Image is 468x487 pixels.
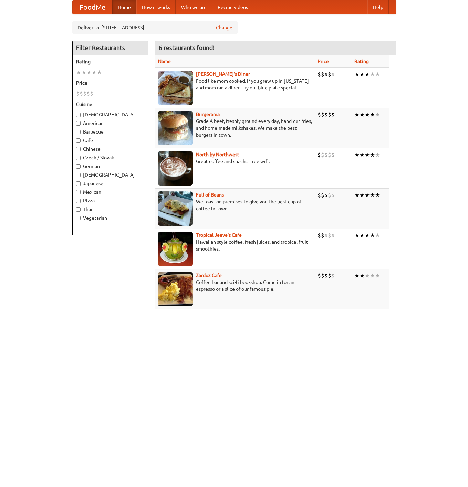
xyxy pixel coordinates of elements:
[365,151,370,159] li: ★
[370,191,375,199] li: ★
[158,118,312,138] p: Grade A beef, freshly ground every day, hand-cut fries, and home-made milkshakes. We make the bes...
[158,198,312,212] p: We roast on premises to give you the best cup of coffee in town.
[73,41,148,55] h4: Filter Restaurants
[196,192,224,198] a: Full of Beans
[321,151,324,159] li: $
[354,272,360,279] li: ★
[321,232,324,239] li: $
[370,272,375,279] li: ★
[73,0,112,14] a: FoodMe
[196,232,242,238] b: Tropical Jeeve's Cafe
[76,156,81,160] input: Czech / Slovak
[112,0,136,14] a: Home
[375,151,380,159] li: ★
[196,71,250,77] a: [PERSON_NAME]'s Diner
[90,90,93,97] li: $
[318,272,321,279] li: $
[158,279,312,293] p: Coffee bar and sci-fi bookshop. Come in for an espresso or a slice of our famous pie.
[375,111,380,118] li: ★
[318,232,321,239] li: $
[76,216,81,220] input: Vegetarian
[354,151,360,159] li: ★
[158,239,312,252] p: Hawaiian style coffee, fresh juices, and tropical fruit smoothies.
[76,154,144,161] label: Czech / Slovak
[324,71,328,78] li: $
[365,272,370,279] li: ★
[331,151,335,159] li: $
[216,24,232,31] a: Change
[328,272,331,279] li: $
[360,272,365,279] li: ★
[321,191,324,199] li: $
[76,207,81,212] input: Thai
[328,71,331,78] li: $
[324,191,328,199] li: $
[76,197,144,204] label: Pizza
[365,71,370,78] li: ★
[76,214,144,221] label: Vegetarian
[158,158,312,165] p: Great coffee and snacks. Free wifi.
[76,163,144,170] label: German
[92,68,97,76] li: ★
[196,152,239,157] a: North by Northwest
[321,272,324,279] li: $
[196,273,222,278] a: Zardoz Cafe
[324,232,328,239] li: $
[354,59,369,64] a: Rating
[86,90,90,97] li: $
[328,151,331,159] li: $
[196,112,220,117] a: Burgerama
[321,71,324,78] li: $
[370,111,375,118] li: ★
[331,191,335,199] li: $
[97,68,102,76] li: ★
[318,111,321,118] li: $
[324,151,328,159] li: $
[83,90,86,97] li: $
[76,206,144,213] label: Thai
[76,164,81,169] input: German
[76,138,81,143] input: Cafe
[158,151,193,186] img: north.jpg
[318,71,321,78] li: $
[324,272,328,279] li: $
[158,111,193,145] img: burgerama.jpg
[354,111,360,118] li: ★
[318,59,329,64] a: Price
[375,191,380,199] li: ★
[80,90,83,97] li: $
[360,232,365,239] li: ★
[375,232,380,239] li: ★
[76,120,144,127] label: American
[76,171,144,178] label: [DEMOGRAPHIC_DATA]
[360,111,365,118] li: ★
[365,232,370,239] li: ★
[360,191,365,199] li: ★
[365,111,370,118] li: ★
[328,232,331,239] li: $
[176,0,212,14] a: Who we are
[370,71,375,78] li: ★
[331,71,335,78] li: $
[158,232,193,266] img: jeeves.jpg
[158,191,193,226] img: beans.jpg
[331,111,335,118] li: $
[76,113,81,117] input: [DEMOGRAPHIC_DATA]
[158,77,312,91] p: Food like mom cooked, if you grew up in [US_STATE] and mom ran a diner. Try our blue plate special!
[76,199,81,203] input: Pizza
[76,80,144,86] h5: Price
[76,111,144,118] label: [DEMOGRAPHIC_DATA]
[328,191,331,199] li: $
[158,59,171,64] a: Name
[318,191,321,199] li: $
[76,180,144,187] label: Japanese
[158,272,193,306] img: zardoz.jpg
[76,190,81,194] input: Mexican
[365,191,370,199] li: ★
[81,68,86,76] li: ★
[324,111,328,118] li: $
[76,101,144,108] h5: Cuisine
